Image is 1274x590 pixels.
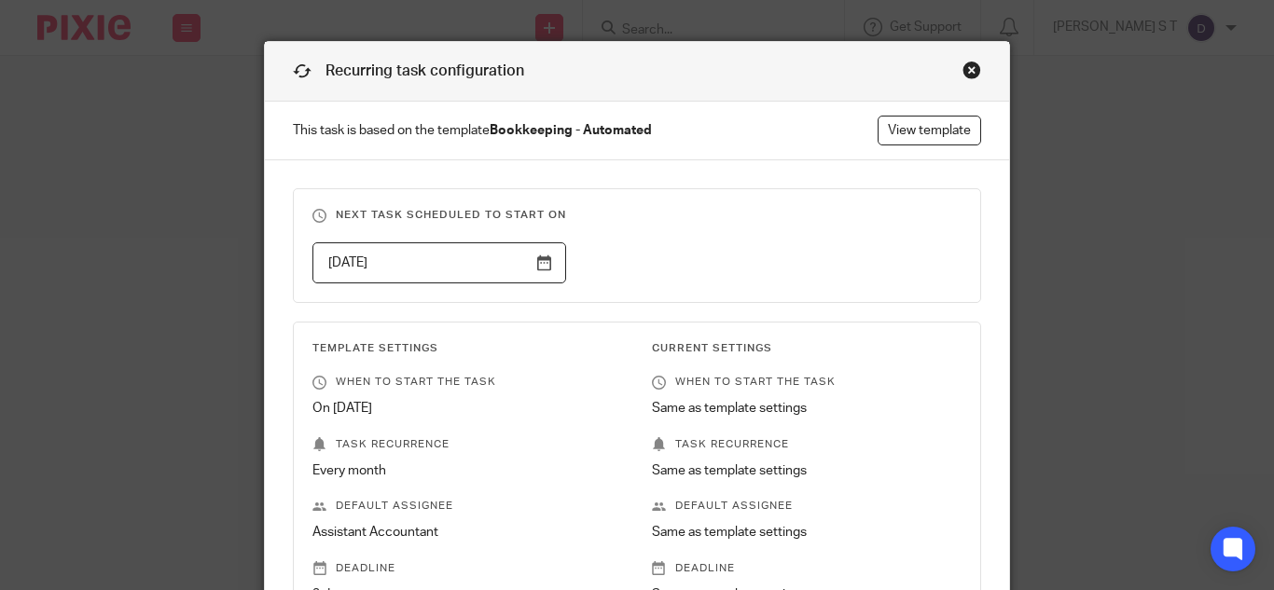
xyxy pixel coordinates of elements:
[312,561,622,576] p: Deadline
[312,437,622,452] p: Task recurrence
[312,461,622,480] p: Every month
[312,341,622,356] h3: Template Settings
[878,116,981,145] a: View template
[293,121,652,140] span: This task is based on the template
[490,124,652,137] strong: Bookkeeping - Automated
[652,399,962,418] p: Same as template settings
[312,399,622,418] p: On [DATE]
[652,523,962,542] p: Same as template settings
[312,375,622,390] p: When to start the task
[652,561,962,576] p: Deadline
[652,375,962,390] p: When to start the task
[312,499,622,514] p: Default assignee
[652,437,962,452] p: Task recurrence
[312,208,962,223] h3: Next task scheduled to start on
[293,61,524,82] h1: Recurring task configuration
[652,341,962,356] h3: Current Settings
[962,61,981,79] div: Close this dialog window
[652,499,962,514] p: Default assignee
[652,461,962,480] p: Same as template settings
[312,523,622,542] p: Assistant Accountant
